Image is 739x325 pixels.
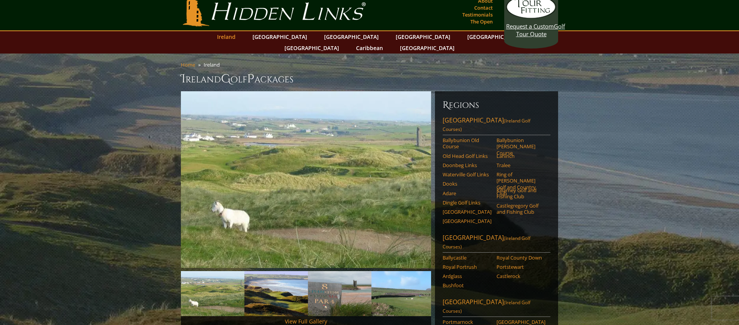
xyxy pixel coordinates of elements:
a: Castlegregory Golf and Fishing Club [497,203,545,215]
a: Testimonials [460,9,495,20]
a: Ballybunion [PERSON_NAME] Course [497,137,545,156]
a: [GEOGRAPHIC_DATA] [463,31,526,42]
a: Home [181,61,195,68]
span: P [247,71,254,87]
a: Bushfoot [443,282,492,288]
a: Ballycastle [443,255,492,261]
a: Ring of [PERSON_NAME] Golf and Country Club [497,171,545,196]
a: [GEOGRAPHIC_DATA] [320,31,383,42]
a: [GEOGRAPHIC_DATA](Ireland Golf Courses) [443,116,550,135]
a: Tralee [497,162,545,168]
span: (Ireland Golf Courses) [443,235,530,250]
a: [GEOGRAPHIC_DATA](Ireland Golf Courses) [443,233,550,253]
a: View Full Gallery [285,318,327,325]
a: The Open [468,16,495,27]
a: Royal County Down [497,255,545,261]
a: [GEOGRAPHIC_DATA] [443,209,492,215]
a: Lahinch [497,153,545,159]
span: Request a Custom [506,22,554,30]
a: Portmarnock [443,319,492,325]
a: [GEOGRAPHIC_DATA] [396,42,458,54]
a: Castlerock [497,273,545,279]
a: [GEOGRAPHIC_DATA] [249,31,311,42]
li: Ireland [204,61,223,68]
a: Dingle Golf Links [443,199,492,206]
a: Old Head Golf Links [443,153,492,159]
a: [GEOGRAPHIC_DATA](Ireland Golf Courses) [443,298,550,317]
a: [GEOGRAPHIC_DATA] [281,42,343,54]
a: Killarney Golf and Fishing Club [497,187,545,200]
a: [GEOGRAPHIC_DATA] [392,31,454,42]
a: Ardglass [443,273,492,279]
a: Dooks [443,181,492,187]
span: G [221,71,231,87]
a: Doonbeg Links [443,162,492,168]
a: Adare [443,190,492,196]
a: Ireland [213,31,239,42]
h1: Ireland olf ackages [181,71,558,87]
h6: Regions [443,99,550,111]
a: Royal Portrush [443,264,492,270]
a: Portstewart [497,264,545,270]
span: (Ireland Golf Courses) [443,299,530,314]
a: Ballybunion Old Course [443,137,492,150]
a: Caribbean [352,42,387,54]
a: Waterville Golf Links [443,171,492,178]
a: [GEOGRAPHIC_DATA] [443,218,492,224]
a: Contact [472,2,495,13]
